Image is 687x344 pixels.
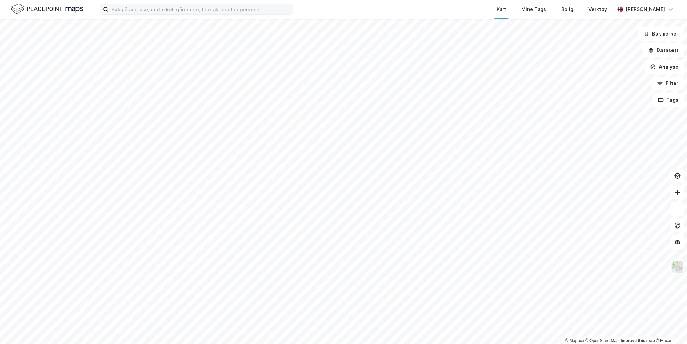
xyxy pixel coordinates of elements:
div: Mine Tags [521,5,546,13]
iframe: Chat Widget [653,311,687,344]
div: Kontrollprogram for chat [653,311,687,344]
div: Kart [496,5,506,13]
div: Bolig [561,5,573,13]
div: [PERSON_NAME] [626,5,665,13]
img: logo.f888ab2527a4732fd821a326f86c7f29.svg [11,3,83,15]
div: Verktøy [588,5,607,13]
input: Søk på adresse, matrikkel, gårdeiere, leietakere eller personer [109,4,293,14]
